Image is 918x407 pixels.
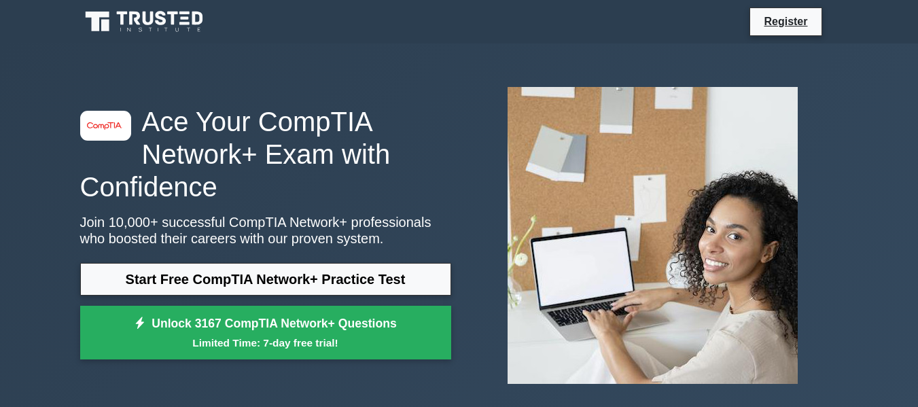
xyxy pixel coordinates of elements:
small: Limited Time: 7-day free trial! [97,335,434,351]
p: Join 10,000+ successful CompTIA Network+ professionals who boosted their careers with our proven ... [80,214,451,247]
h1: Ace Your CompTIA Network+ Exam with Confidence [80,105,451,203]
a: Register [756,13,815,30]
a: Start Free CompTIA Network+ Practice Test [80,263,451,296]
a: Unlock 3167 CompTIA Network+ QuestionsLimited Time: 7-day free trial! [80,306,451,360]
